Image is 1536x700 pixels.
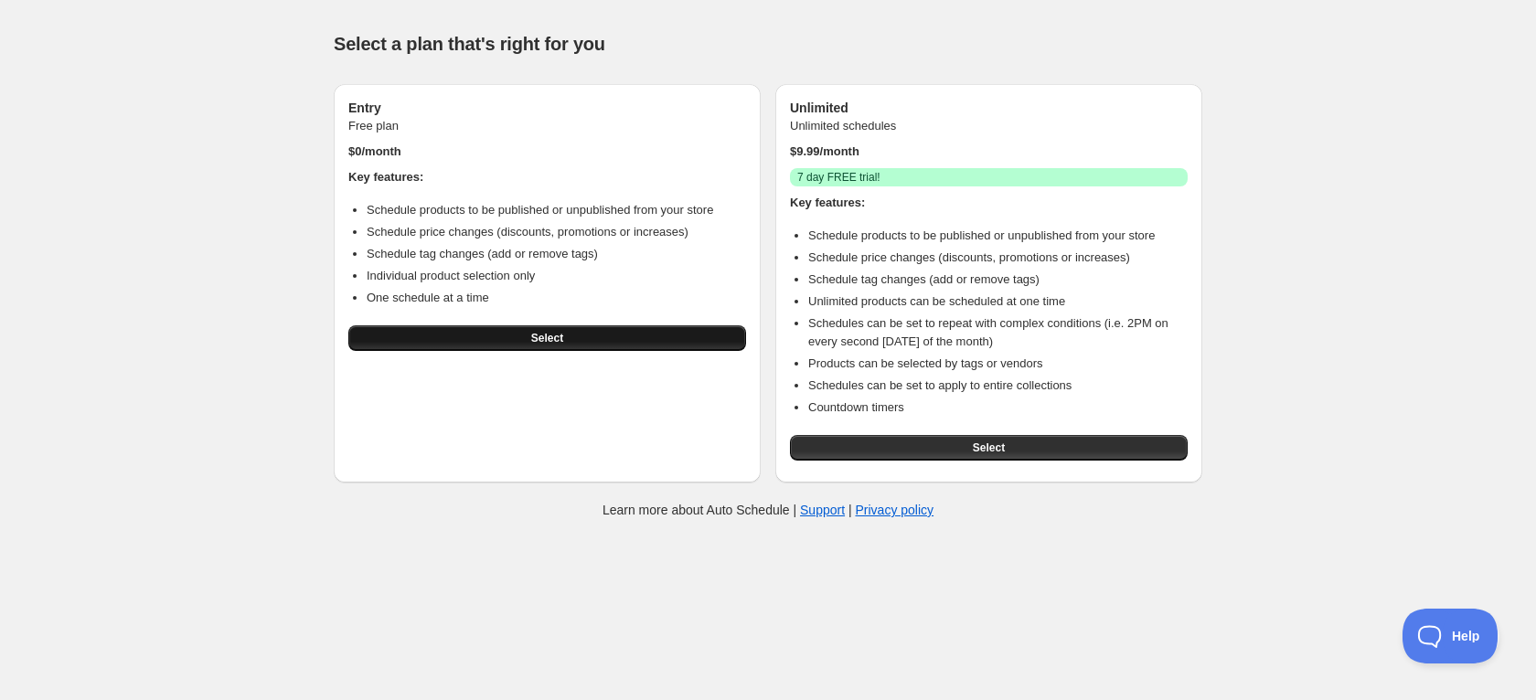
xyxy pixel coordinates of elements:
[808,377,1188,395] li: Schedules can be set to apply to entire collections
[367,289,746,307] li: One schedule at a time
[797,170,880,185] span: 7 day FREE trial!
[348,143,746,161] p: $ 0 /month
[603,501,933,519] p: Learn more about Auto Schedule | |
[808,314,1188,351] li: Schedules can be set to repeat with complex conditions (i.e. 2PM on every second [DATE] of the mo...
[334,33,1202,55] h1: Select a plan that's right for you
[348,99,746,117] h3: Entry
[348,325,746,351] button: Select
[348,168,746,186] h4: Key features:
[348,117,746,135] p: Free plan
[808,249,1188,267] li: Schedule price changes (discounts, promotions or increases)
[531,331,563,345] span: Select
[367,223,746,241] li: Schedule price changes (discounts, promotions or increases)
[790,194,1188,212] h4: Key features:
[1403,609,1499,663] iframe: Help Scout Beacon - Open
[800,503,845,517] a: Support
[790,435,1188,461] button: Select
[808,292,1188,311] li: Unlimited products can be scheduled at one time
[790,99,1188,117] h3: Unlimited
[790,143,1188,161] p: $ 9.99 /month
[808,270,1188,289] li: Schedule tag changes (add or remove tags)
[808,398,1188,417] li: Countdown timers
[856,503,934,517] a: Privacy policy
[973,440,1005,455] span: Select
[808,355,1188,373] li: Products can be selected by tags or vendors
[367,245,746,263] li: Schedule tag changes (add or remove tags)
[808,227,1188,245] li: Schedule products to be published or unpublished from your store
[367,201,746,219] li: Schedule products to be published or unpublished from your store
[790,117,1188,135] p: Unlimited schedules
[367,267,746,285] li: Individual product selection only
